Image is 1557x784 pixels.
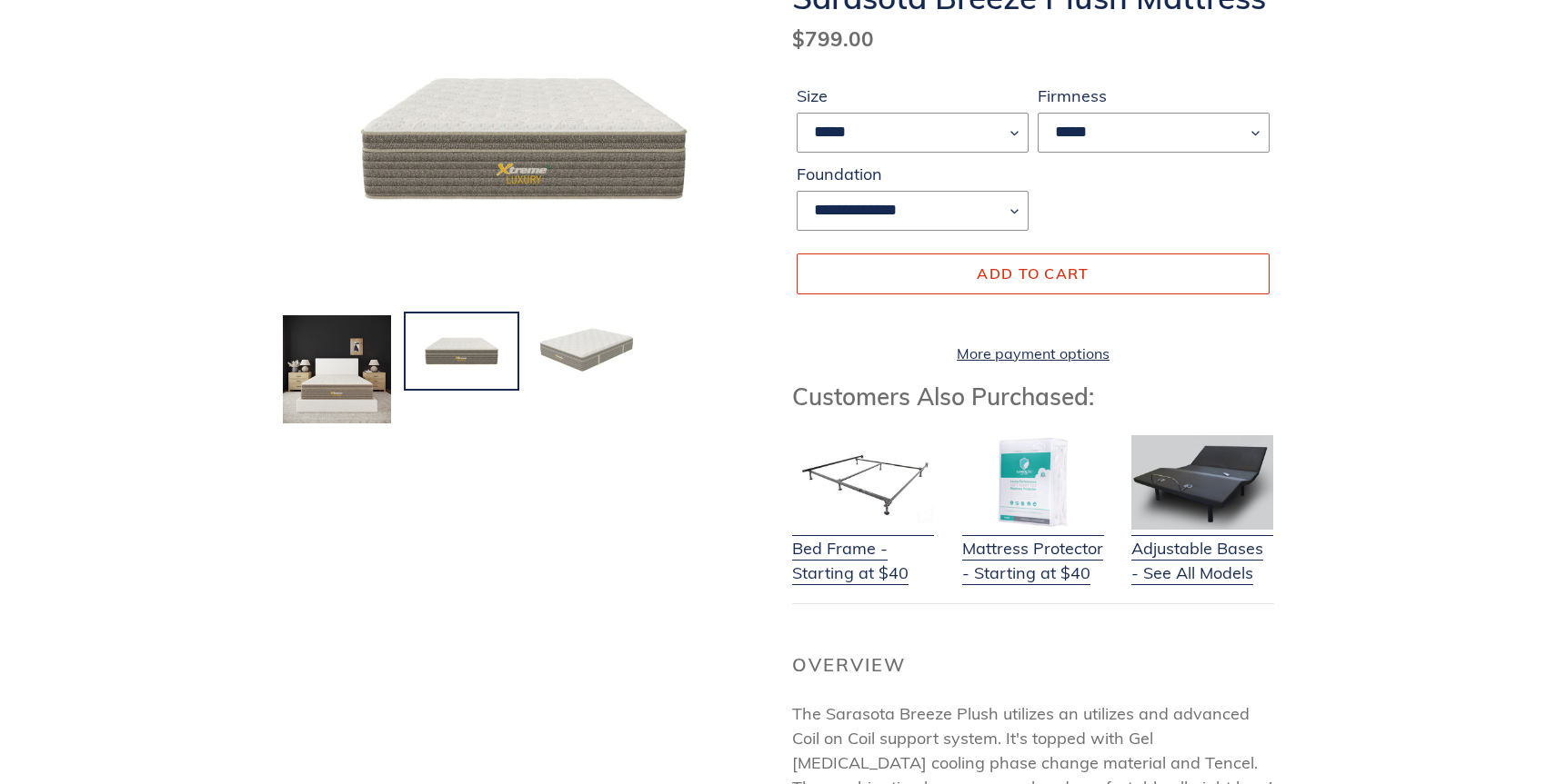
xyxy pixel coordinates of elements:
[792,654,1274,676] h2: Overview
[792,25,874,52] span: $799.00
[962,513,1104,585] a: Mattress Protector - Starting at $40
[797,253,1270,293] button: Add to cart
[962,435,1104,530] img: Mattress Protector
[792,382,1274,411] h3: Customers Also Purchased:
[797,84,1029,108] label: Size
[1038,84,1270,108] label: Firmness
[797,162,1029,186] label: Foundation
[797,342,1270,364] a: More payment options
[530,313,642,390] img: Load image into Gallery viewer, Sarasota Breeze Plush Mattress
[281,313,393,425] img: Load image into Gallery viewer, Sarasota Breeze Plush Mattress
[1131,513,1273,585] a: Adjustable Bases - See All Models
[1131,435,1273,530] img: Adjustable Base
[792,435,934,530] img: Bed Frame
[977,264,1089,283] span: Add to cart
[792,513,934,585] a: Bed Frame - Starting at $40
[406,313,517,390] img: Load image into Gallery viewer, Sarasota Breeze Plush Mattress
